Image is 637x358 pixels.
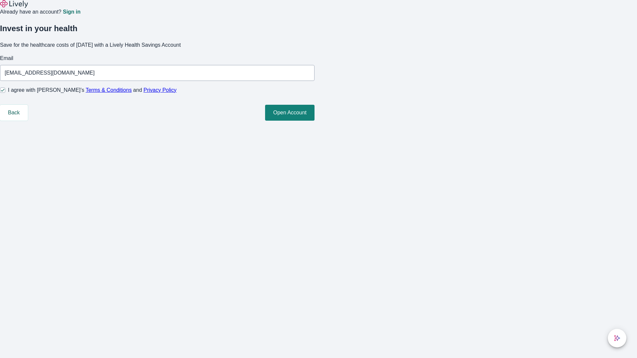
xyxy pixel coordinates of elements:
button: Open Account [265,105,315,121]
a: Sign in [63,9,80,15]
button: chat [608,329,626,347]
a: Terms & Conditions [86,87,132,93]
svg: Lively AI Assistant [614,335,620,341]
span: I agree with [PERSON_NAME]’s and [8,86,177,94]
a: Privacy Policy [144,87,177,93]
